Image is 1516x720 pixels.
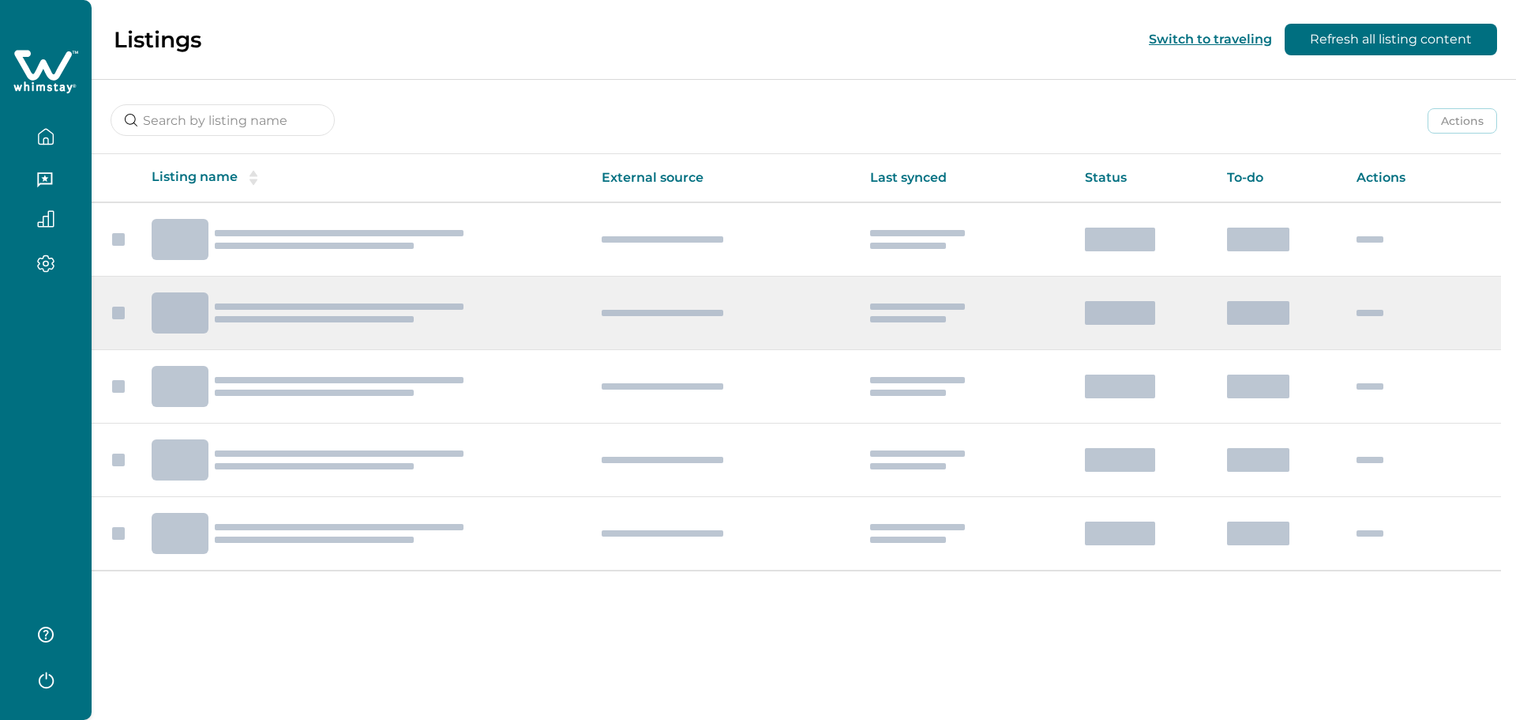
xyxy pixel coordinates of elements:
[139,154,589,202] th: Listing name
[857,154,1072,202] th: Last synced
[1149,32,1272,47] button: Switch to traveling
[1072,154,1214,202] th: Status
[1344,154,1501,202] th: Actions
[238,170,269,186] button: sorting
[111,104,335,136] input: Search by listing name
[1214,154,1345,202] th: To-do
[589,154,857,202] th: External source
[114,26,201,53] p: Listings
[1428,108,1497,134] button: Actions
[1285,24,1497,55] button: Refresh all listing content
